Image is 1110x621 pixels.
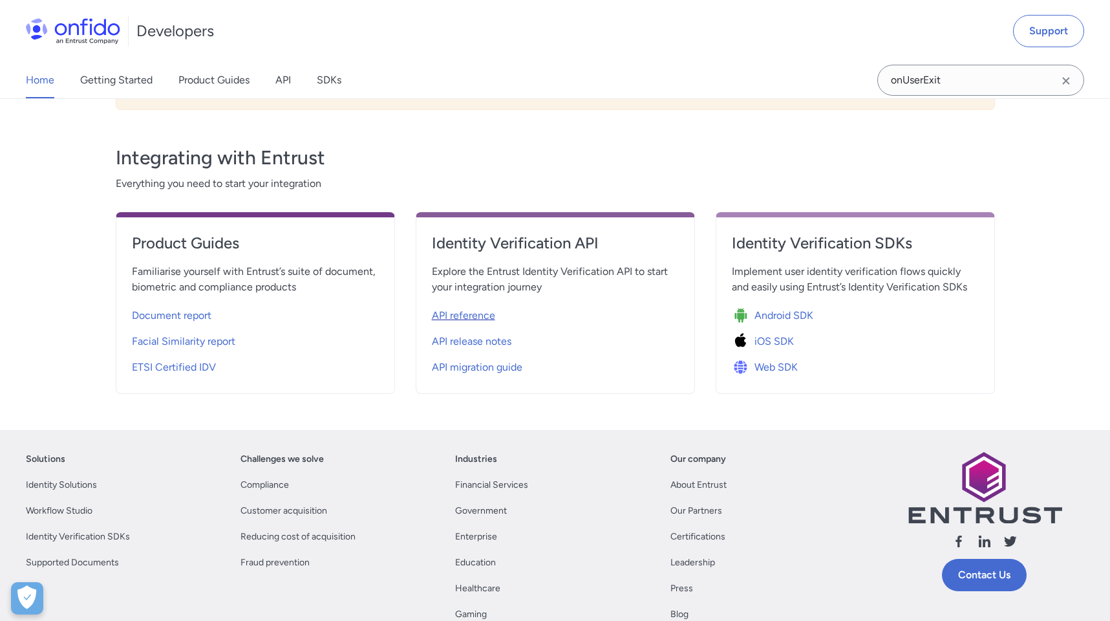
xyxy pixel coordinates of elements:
[732,332,754,351] img: Icon iOS SDK
[455,477,528,493] a: Financial Services
[732,358,754,376] img: Icon Web SDK
[240,555,310,571] a: Fraud prevention
[432,264,679,295] span: Explore the Entrust Identity Verification API to start your integration journey
[116,145,995,171] h3: Integrating with Entrust
[670,581,693,596] a: Press
[432,360,522,375] span: API migration guide
[132,352,379,378] a: ETSI Certified IDV
[11,582,43,615] button: Open Preferences
[951,534,966,549] svg: Follow us facebook
[26,503,92,519] a: Workflow Studio
[432,308,495,323] span: API reference
[907,452,1062,523] img: Entrust logo
[432,300,679,326] a: API reference
[1003,534,1018,554] a: Follow us X (Twitter)
[754,334,794,349] span: iOS SDK
[670,477,727,493] a: About Entrust
[132,233,379,254] h4: Product Guides
[670,529,725,545] a: Certifications
[26,477,97,493] a: Identity Solutions
[132,334,235,349] span: Facial Similarity report
[455,452,497,467] a: Industries
[455,503,507,519] a: Government
[1013,15,1084,47] a: Support
[670,503,722,519] a: Our Partners
[754,308,813,323] span: Android SDK
[942,559,1027,591] a: Contact Us
[732,233,979,254] h4: Identity Verification SDKs
[240,477,289,493] a: Compliance
[116,176,995,191] span: Everything you need to start your integration
[1058,73,1074,89] svg: Clear search field button
[754,360,798,375] span: Web SDK
[136,21,214,41] h1: Developers
[275,62,291,98] a: API
[877,65,1084,96] input: Onfido search input field
[455,529,497,545] a: Enterprise
[11,582,43,615] div: Cookie Preferences
[670,555,715,571] a: Leadership
[80,62,153,98] a: Getting Started
[977,534,992,554] a: Follow us linkedin
[732,307,754,325] img: Icon Android SDK
[432,233,679,254] h4: Identity Verification API
[26,529,130,545] a: Identity Verification SDKs
[455,581,500,596] a: Healthcare
[317,62,341,98] a: SDKs
[132,233,379,264] a: Product Guides
[26,555,119,571] a: Supported Documents
[132,360,216,375] span: ETSI Certified IDV
[132,326,379,352] a: Facial Similarity report
[26,18,120,44] img: Onfido Logo
[732,300,979,326] a: Icon Android SDKAndroid SDK
[240,529,356,545] a: Reducing cost of acquisition
[732,264,979,295] span: Implement user identity verification flows quickly and easily using Entrust’s Identity Verificati...
[240,503,327,519] a: Customer acquisition
[432,326,679,352] a: API release notes
[670,452,726,467] a: Our company
[951,534,966,554] a: Follow us facebook
[132,300,379,326] a: Document report
[26,62,54,98] a: Home
[432,352,679,378] a: API migration guide
[1003,534,1018,549] svg: Follow us X (Twitter)
[178,62,250,98] a: Product Guides
[240,452,324,467] a: Challenges we solve
[732,233,979,264] a: Identity Verification SDKs
[26,452,65,467] a: Solutions
[977,534,992,549] svg: Follow us linkedin
[432,334,511,349] span: API release notes
[432,233,679,264] a: Identity Verification API
[732,352,979,378] a: Icon Web SDKWeb SDK
[132,308,211,323] span: Document report
[132,264,379,295] span: Familiarise yourself with Entrust’s suite of document, biometric and compliance products
[732,326,979,352] a: Icon iOS SDKiOS SDK
[455,555,496,571] a: Education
